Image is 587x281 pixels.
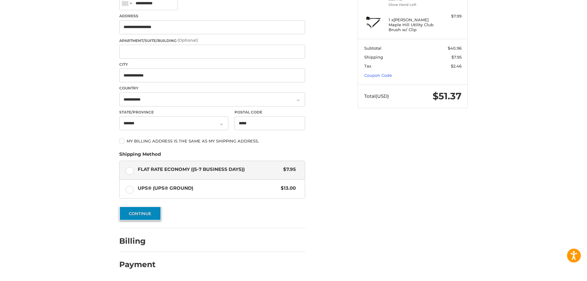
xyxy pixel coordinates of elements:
[119,236,155,246] h2: Billing
[119,260,156,269] h2: Payment
[451,64,462,68] span: $2.46
[433,90,462,102] span: $51.37
[119,13,305,19] label: Address
[119,85,305,91] label: Country
[448,46,462,51] span: $40.96
[389,17,436,32] h4: 1 x [PERSON_NAME] Maple Hill Utility Club Brush w/ Clip
[280,166,296,173] span: $7.95
[119,110,228,115] label: State/Province
[437,13,462,19] div: $7.99
[138,166,280,173] span: Flat Rate Economy ((5-7 Business Days))
[364,64,371,68] span: Tax
[389,2,436,7] li: Glove Hand Left
[119,151,161,161] legend: Shipping Method
[364,55,383,60] span: Shipping
[451,55,462,60] span: $7.95
[278,185,296,192] span: $13.00
[119,37,305,43] label: Apartment/Suite/Building
[138,185,278,192] span: UPS® (UPS® Ground)
[119,206,161,221] button: Continue
[364,93,389,99] span: Total (USD)
[364,46,381,51] span: Subtotal
[177,38,198,43] small: (Optional)
[119,138,305,143] label: My billing address is the same as my shipping address.
[119,62,305,67] label: City
[536,264,587,281] iframe: Google Customer Reviews
[234,110,305,115] label: Postal Code
[364,73,392,78] a: Coupon Code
